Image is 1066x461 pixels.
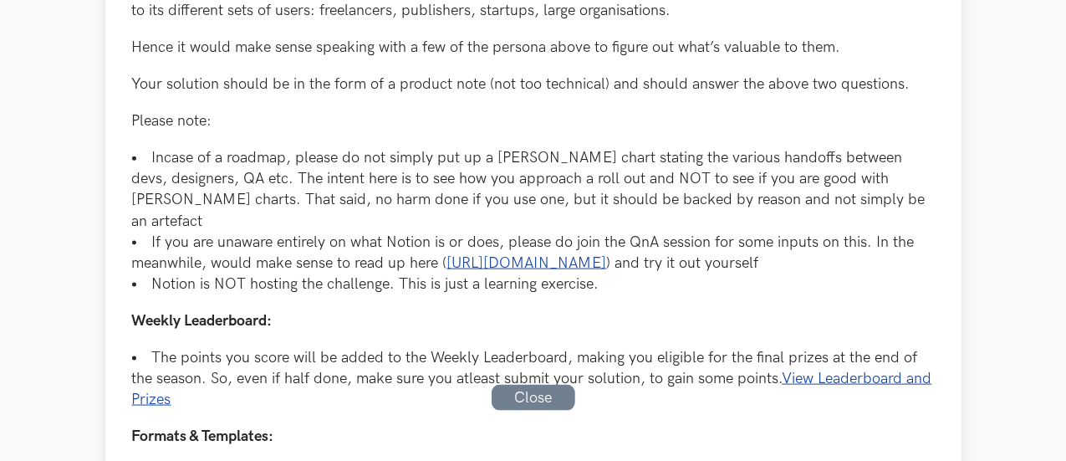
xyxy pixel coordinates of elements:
li: The points you score will be added to the Weekly Leaderboard, making you eligible for the final p... [132,347,935,411]
li: Notion is NOT hosting the challenge. This is just a learning exercise. [132,274,935,295]
span: Weekly Leaderboard: [132,312,273,330]
b: Please note: [132,112,212,130]
li: Incase of a roadmap, please do not simply put up a [PERSON_NAME] chart stating the various handof... [132,147,935,232]
p: Hence it would make sense speaking with a few of the persona above to figure out what’s valuable ... [132,37,935,58]
a: [URL][DOMAIN_NAME] [447,254,607,272]
li: If you are unaware entirely on what Notion is or does, please do join the QnA session for some in... [132,232,935,274]
p: Your solution should be in the form of a product note (not too technical) and should answer the a... [132,74,935,95]
span: Formats & Templates: [132,428,274,445]
a: Close [492,385,575,411]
